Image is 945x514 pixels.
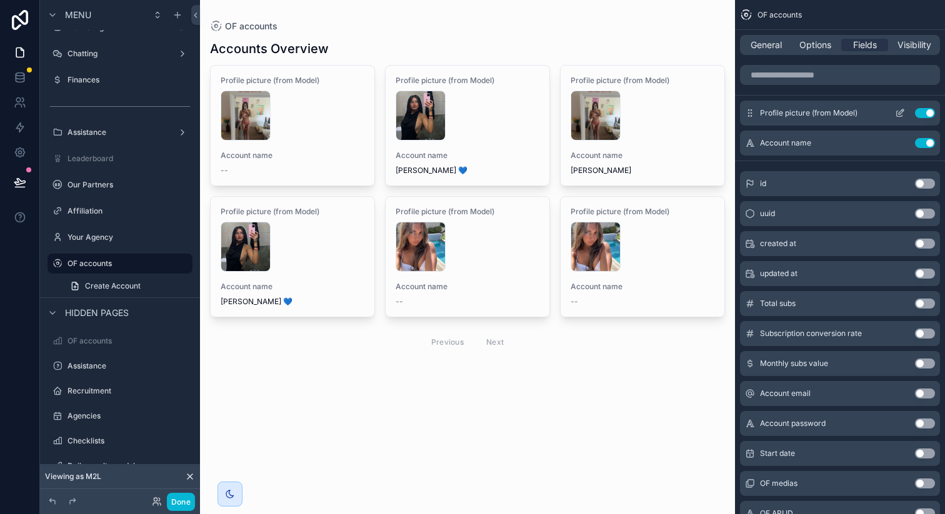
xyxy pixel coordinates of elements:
[760,299,796,309] span: Total subs
[67,49,172,59] label: Chatting
[760,209,775,219] span: uuid
[47,201,192,221] a: Affiliation
[67,411,190,421] label: Agencies
[67,259,185,269] label: OF accounts
[67,206,190,216] label: Affiliation
[67,386,190,396] label: Recruitment
[47,70,192,90] a: Finances
[67,75,190,85] label: Finances
[47,122,192,142] a: Assistance
[760,388,811,398] span: Account email
[760,329,862,339] span: Subscription conversion rate
[47,381,192,401] a: Recruitment
[47,254,192,274] a: OF accounts
[67,154,190,164] label: Leaderboard
[65,9,91,21] span: Menu
[45,472,101,482] span: Viewing as M2L
[167,493,195,511] button: Done
[47,331,192,351] a: OF accounts
[47,456,192,476] a: Daily results models
[760,179,766,189] span: id
[751,39,782,51] span: General
[67,361,190,371] label: Assistance
[67,127,172,137] label: Assistance
[67,232,190,242] label: Your Agency
[62,276,192,296] a: Create Account
[47,356,192,376] a: Assistance
[760,239,796,249] span: created at
[757,10,802,20] span: OF accounts
[47,175,192,195] a: Our Partners
[799,39,831,51] span: Options
[760,448,795,458] span: Start date
[47,406,192,426] a: Agencies
[65,307,129,319] span: Hidden pages
[47,431,192,451] a: Checklists
[85,281,141,291] span: Create Account
[67,436,190,446] label: Checklists
[760,358,828,368] span: Monthly subs value
[67,180,190,190] label: Our Partners
[760,108,857,118] span: Profile picture (from Model)
[67,336,190,346] label: OF accounts
[760,138,811,148] span: Account name
[760,269,797,279] span: updated at
[897,39,931,51] span: Visibility
[47,149,192,169] a: Leaderboard
[760,478,797,488] span: OF medias
[67,461,190,471] label: Daily results models
[853,39,877,51] span: Fields
[760,418,826,428] span: Account password
[47,44,192,64] a: Chatting
[47,227,192,247] a: Your Agency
